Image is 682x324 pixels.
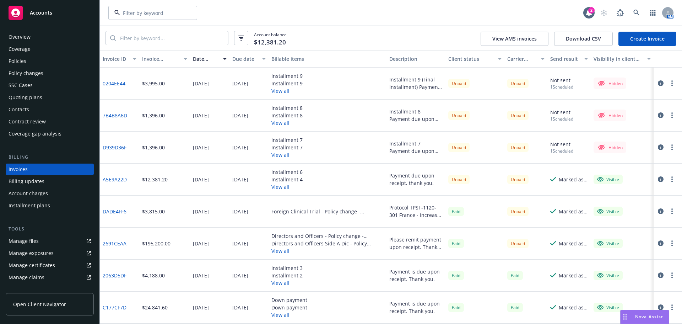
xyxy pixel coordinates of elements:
[559,240,588,247] div: Marked as sent
[597,111,623,119] div: Hidden
[547,51,591,68] button: Send result
[389,300,443,315] div: Payment is due upon receipt. Thank you.
[190,51,229,68] button: Date issued
[6,225,94,233] div: Tools
[142,208,165,215] div: $3,815.00
[550,116,573,122] div: 1 Scheduled
[629,6,644,20] a: Search
[448,303,464,312] span: Paid
[271,151,303,159] button: View all
[6,43,94,55] a: Coverage
[389,172,443,187] div: Payment due upon receipt, thank you.
[389,204,443,219] div: Protocol TPST-1120-301 France - Increase to 60 Payment due upon receipt. Thank you.
[386,51,445,68] button: Description
[271,72,303,80] div: Installment 9
[9,68,43,79] div: Policy changes
[448,55,494,63] div: Client status
[103,55,129,63] div: Invoice ID
[142,240,170,247] div: $195,200.00
[550,108,570,116] div: Not sent
[550,76,570,84] div: Not sent
[271,136,303,144] div: Installment 7
[448,143,470,152] div: Unpaid
[232,144,248,151] div: [DATE]
[389,76,443,91] div: Installment 9 (Final Installment) Payment due upon receipt, thank you.
[597,240,619,246] div: Visible
[254,32,287,45] span: Account balance
[229,51,269,68] button: Due date
[448,271,464,280] div: Paid
[6,200,94,211] a: Installment plans
[193,80,209,87] div: [DATE]
[6,68,94,79] a: Policy changes
[6,176,94,187] a: Billing updates
[507,271,523,280] span: Paid
[618,32,676,46] a: Create Invoice
[559,176,588,183] div: Marked as sent
[389,55,443,63] div: Description
[550,55,580,63] div: Send result
[193,272,209,279] div: [DATE]
[448,79,470,88] div: Unpaid
[550,148,573,154] div: 1 Scheduled
[271,104,303,112] div: Installment 8
[271,144,303,151] div: Installment 7
[507,55,537,63] div: Carrier status
[103,208,126,215] a: DADE4FF6
[389,108,443,123] div: Installment 8 Payment due upon receipt, thank you.
[9,260,55,271] div: Manage certificates
[271,264,303,272] div: Installment 3
[6,3,94,23] a: Accounts
[271,176,303,183] div: Installment 4
[9,164,28,175] div: Invoices
[6,80,94,91] a: SSC Cases
[389,236,443,251] div: Please remit payment upon receipt. Thank you.
[6,260,94,271] a: Manage certificates
[448,239,464,248] div: Paid
[507,239,529,248] div: Unpaid
[613,6,627,20] a: Report a Bug
[193,144,209,151] div: [DATE]
[6,154,94,161] div: Billing
[481,32,548,46] button: View AMS invoices
[271,232,384,240] div: Directors and Officers - Policy change - DOX1000409-03
[9,116,46,127] div: Contract review
[271,183,303,191] button: View all
[559,304,588,311] div: Marked as sent
[103,240,126,247] a: 2691CEAA
[554,32,613,46] button: Download CSV
[271,272,303,279] div: Installment 2
[588,7,595,14] div: 2
[103,80,125,87] a: 0204EE44
[9,176,44,187] div: Billing updates
[193,176,209,183] div: [DATE]
[271,247,384,255] button: View all
[232,304,248,311] div: [DATE]
[271,279,303,287] button: View all
[193,240,209,247] div: [DATE]
[9,80,33,91] div: SSC Cases
[6,31,94,43] a: Overview
[13,301,66,308] span: Open Client Navigator
[271,240,384,247] div: Directors and Officers Side A Dic - Policy change - ORPRO 12 105104
[507,207,529,216] div: Unpaid
[271,304,307,311] div: Down payment
[9,284,42,295] div: Manage BORs
[100,51,139,68] button: Invoice ID
[6,128,94,139] a: Coverage gap analysis
[597,6,611,20] a: Start snowing
[232,208,248,215] div: [DATE]
[597,304,619,310] div: Visible
[9,55,26,67] div: Policies
[507,79,529,88] div: Unpaid
[635,314,663,320] span: Nova Assist
[448,175,470,184] div: Unpaid
[9,31,31,43] div: Overview
[232,272,248,279] div: [DATE]
[9,200,50,211] div: Installment plans
[597,143,623,152] div: Hidden
[271,80,303,87] div: Installment 9
[271,55,384,63] div: Billable items
[597,176,619,182] div: Visible
[232,55,258,63] div: Due date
